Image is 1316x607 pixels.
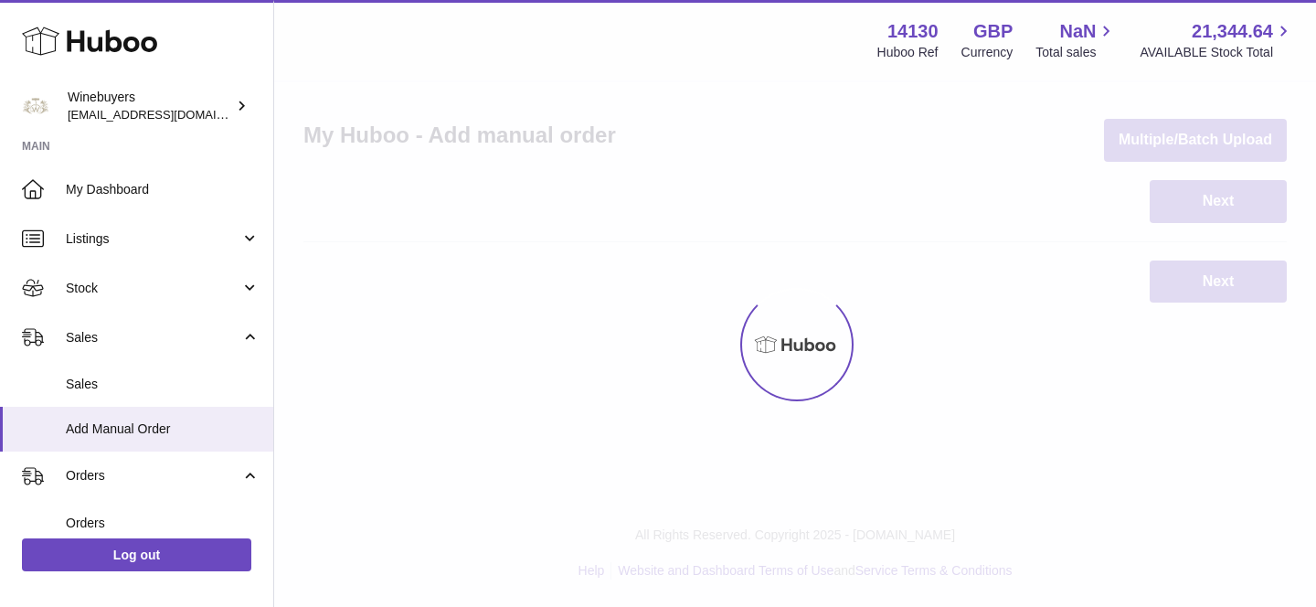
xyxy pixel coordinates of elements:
[1192,19,1273,44] span: 21,344.64
[1035,44,1117,61] span: Total sales
[22,92,49,120] img: ben@winebuyers.com
[1059,19,1096,44] span: NaN
[66,329,240,346] span: Sales
[1035,19,1117,61] a: NaN Total sales
[1140,19,1294,61] a: 21,344.64 AVAILABLE Stock Total
[66,280,240,297] span: Stock
[66,181,260,198] span: My Dashboard
[66,376,260,393] span: Sales
[66,421,260,438] span: Add Manual Order
[68,107,269,122] span: [EMAIL_ADDRESS][DOMAIN_NAME]
[66,230,240,248] span: Listings
[22,538,251,571] a: Log out
[1140,44,1294,61] span: AVAILABLE Stock Total
[68,89,232,123] div: Winebuyers
[887,19,939,44] strong: 14130
[877,44,939,61] div: Huboo Ref
[66,515,260,532] span: Orders
[66,467,240,485] span: Orders
[961,44,1014,61] div: Currency
[973,19,1013,44] strong: GBP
